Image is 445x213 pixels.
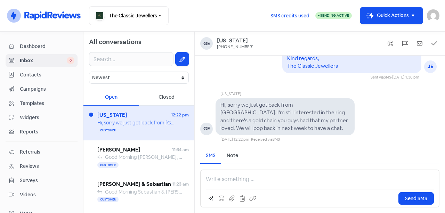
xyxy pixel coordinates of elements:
a: Videos [6,188,78,201]
span: Inbox [20,57,67,64]
div: [PHONE_NUMBER] [217,44,253,50]
span: Dashboard [20,43,74,50]
span: Widgets [20,114,74,121]
a: Surveys [6,174,78,187]
span: Templates [20,100,74,107]
div: [DATE] 1:30 pm [392,74,419,80]
span: Customer [97,162,119,168]
div: · Received via [249,137,280,142]
div: Ge [200,37,213,50]
span: Send SMS [405,195,427,202]
span: Campaigns [20,85,74,93]
span: Reports [20,128,74,136]
span: Referrals [20,148,74,156]
input: Search... [89,52,173,66]
a: Reviews [6,160,78,173]
img: User [427,9,439,22]
span: [PERSON_NAME] [97,146,172,154]
div: [DATE] 12:22 pm [220,137,249,142]
span: Sent via · [371,75,392,80]
span: [US_STATE] [97,111,171,119]
div: Note [227,152,238,159]
a: Campaigns [6,83,78,96]
a: Contacts [6,68,78,81]
button: Flag conversation [400,38,410,49]
a: SMS credits used [265,11,315,19]
span: Sending Active [320,13,349,18]
button: The Classic Jewellers [89,6,169,25]
a: Inbox 0 [6,54,78,67]
span: All conversations [89,38,141,46]
span: Contacts [20,71,74,79]
a: Reports [6,125,78,138]
div: GE [200,123,213,135]
button: Mark as closed [429,38,439,49]
span: Customer [97,128,119,133]
div: Closed [139,89,195,106]
div: Open [83,89,139,106]
span: Videos [20,191,74,198]
a: Templates [6,97,78,110]
a: [US_STATE] [217,37,254,44]
div: SMS [206,152,216,159]
button: Show system messages [385,38,396,49]
button: Send SMS [398,192,434,205]
a: Referrals [6,146,78,158]
span: Customer [97,197,119,202]
a: Dashboard [6,40,78,53]
span: 0 [67,57,74,64]
span: Surveys [20,177,74,184]
span: Reviews [20,163,74,170]
div: [US_STATE] [220,91,355,98]
button: Quick Actions [360,7,423,24]
span: SMS [273,137,280,142]
span: 11:34 am [172,147,189,153]
button: Mark as unread [414,38,425,49]
span: [PERSON_NAME] & Sebastian [97,180,172,188]
a: Widgets [6,111,78,124]
div: JE [424,60,437,73]
span: 11:23 am [172,181,189,187]
span: SMS credits used [270,12,309,19]
pre: Hi, sorry we just got back from [GEOGRAPHIC_DATA]. I'm still interested in the ring and there's a... [220,101,349,132]
a: Sending Active [315,11,352,20]
span: SMS [384,75,391,80]
iframe: chat widget [416,185,438,206]
span: 12:22 pm [171,112,189,118]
